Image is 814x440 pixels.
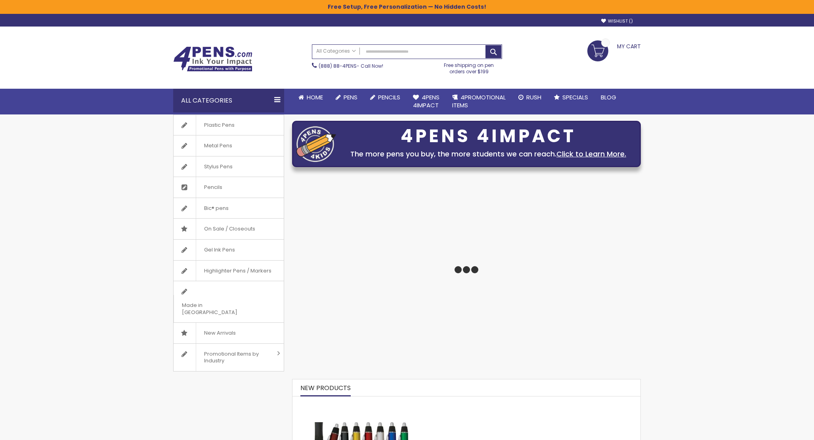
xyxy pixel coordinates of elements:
[196,240,243,260] span: Gel Ink Pens
[556,149,626,159] a: Click to Learn More.
[174,281,284,322] a: Made in [GEOGRAPHIC_DATA]
[307,93,323,101] span: Home
[601,18,633,24] a: Wishlist
[196,219,263,239] span: On Sale / Closeouts
[407,89,446,114] a: 4Pens4impact
[174,219,284,239] a: On Sale / Closeouts
[312,45,360,58] a: All Categories
[364,89,407,106] a: Pencils
[292,89,329,106] a: Home
[196,344,274,371] span: Promotional Items by Industry
[329,89,364,106] a: Pens
[174,135,284,156] a: Metal Pens
[196,323,244,343] span: New Arrivals
[196,135,240,156] span: Metal Pens
[196,198,237,219] span: Bic® pens
[512,89,548,106] a: Rush
[174,240,284,260] a: Gel Ink Pens
[174,344,284,371] a: Promotional Items by Industry
[344,93,357,101] span: Pens
[174,177,284,198] a: Pencils
[173,89,284,112] div: All Categories
[446,89,512,114] a: 4PROMOTIONALITEMS
[196,115,243,135] span: Plastic Pens
[296,126,336,162] img: four_pen_logo.png
[340,149,636,160] div: The more pens you buy, the more students we can reach.
[439,400,622,407] a: Crosby Softy Rose Gold with Stylus Pen - Mirror Laser
[174,156,284,177] a: Stylus Pens
[601,93,616,101] span: Blog
[174,323,284,343] a: New Arrivals
[413,93,439,109] span: 4Pens 4impact
[319,63,383,69] span: - Call Now!
[378,93,400,101] span: Pencils
[436,59,503,75] div: Free shipping on pen orders over $199
[548,89,594,106] a: Specials
[174,198,284,219] a: Bic® pens
[174,115,284,135] a: Plastic Pens
[300,383,351,392] span: New Products
[292,400,431,407] a: The Barton Custom Pens Special Offer
[452,93,506,109] span: 4PROMOTIONAL ITEMS
[340,128,636,145] div: 4PENS 4IMPACT
[196,177,230,198] span: Pencils
[594,89,623,106] a: Blog
[562,93,588,101] span: Specials
[319,63,357,69] a: (888) 88-4PENS
[174,261,284,281] a: Highlighter Pens / Markers
[196,156,241,177] span: Stylus Pens
[526,93,541,101] span: Rush
[196,261,279,281] span: Highlighter Pens / Markers
[316,48,356,54] span: All Categories
[174,295,264,322] span: Made in [GEOGRAPHIC_DATA]
[173,46,252,72] img: 4Pens Custom Pens and Promotional Products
